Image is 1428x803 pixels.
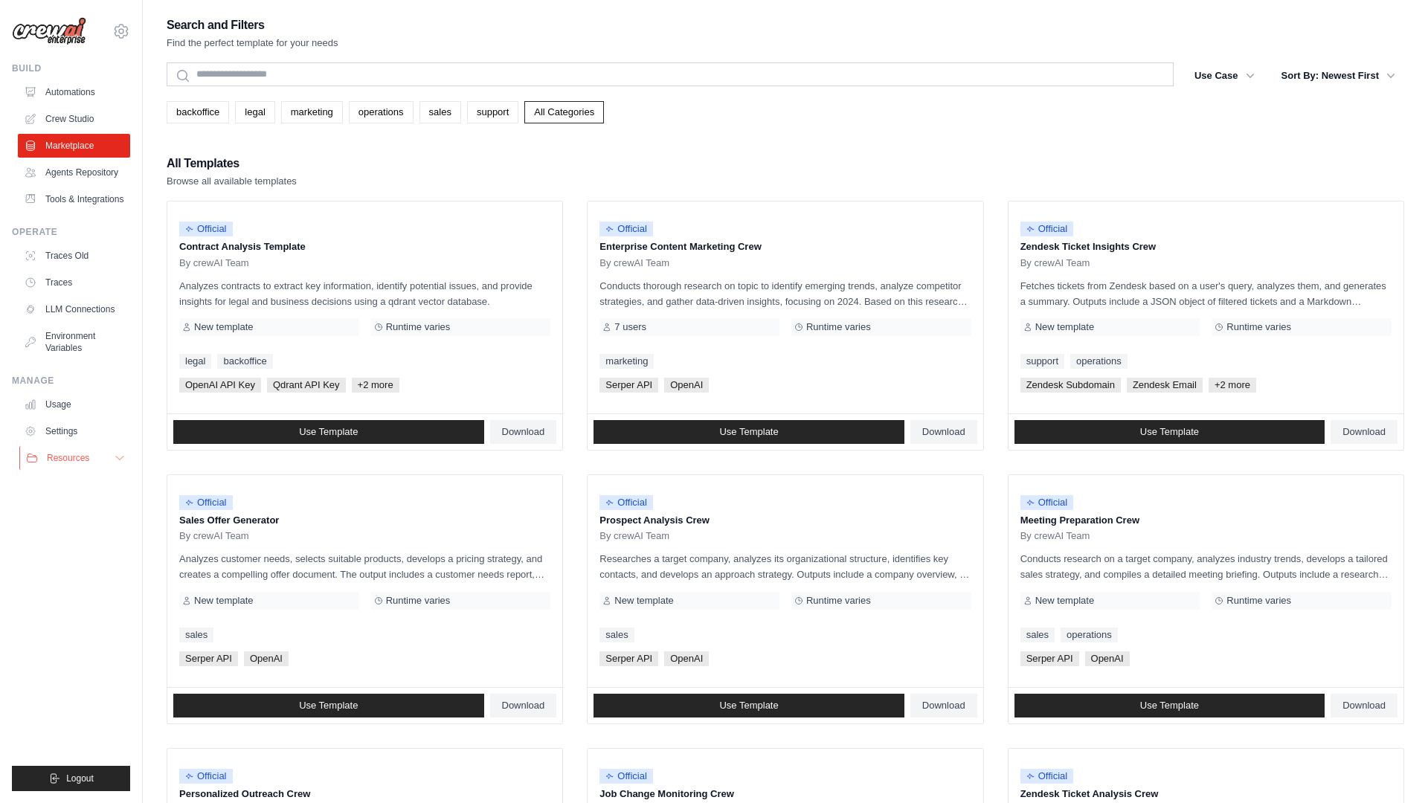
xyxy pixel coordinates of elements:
[599,530,669,542] span: By crewAI Team
[18,297,130,321] a: LLM Connections
[179,769,233,784] span: Official
[12,17,86,45] img: Logo
[235,101,274,123] a: legal
[12,226,130,238] div: Operate
[1035,595,1094,607] span: New template
[167,101,229,123] a: backoffice
[386,321,451,333] span: Runtime varies
[490,694,557,717] a: Download
[66,773,94,784] span: Logout
[1140,426,1199,438] span: Use Template
[1020,239,1392,254] p: Zendesk Ticket Insights Crew
[1342,426,1386,438] span: Download
[599,787,971,802] p: Job Change Monitoring Crew
[922,700,965,712] span: Download
[167,36,338,51] p: Find the perfect template for your needs
[502,426,545,438] span: Download
[1020,530,1090,542] span: By crewAI Team
[1226,595,1291,607] span: Runtime varies
[490,420,557,444] a: Download
[467,101,518,123] a: support
[18,419,130,443] a: Settings
[179,278,550,309] p: Analyzes contracts to extract key information, identify potential issues, and provide insights fo...
[614,595,673,607] span: New template
[18,107,130,131] a: Crew Studio
[1020,787,1392,802] p: Zendesk Ticket Analysis Crew
[179,239,550,254] p: Contract Analysis Template
[352,378,399,393] span: +2 more
[179,651,238,666] span: Serper API
[806,321,871,333] span: Runtime varies
[179,257,249,269] span: By crewAI Team
[1226,321,1291,333] span: Runtime varies
[179,628,213,642] a: sales
[173,420,484,444] a: Use Template
[910,420,977,444] a: Download
[179,787,550,802] p: Personalized Outreach Crew
[1273,62,1404,89] button: Sort By: Newest First
[179,222,233,236] span: Official
[1331,694,1398,717] a: Download
[179,551,550,582] p: Analyzes customer needs, selects suitable products, develops a pricing strategy, and creates a co...
[18,271,130,294] a: Traces
[18,161,130,184] a: Agents Repository
[664,651,709,666] span: OpenAI
[1127,378,1203,393] span: Zendesk Email
[349,101,414,123] a: operations
[599,278,971,309] p: Conducts thorough research on topic to identify emerging trends, analyze competitor strategies, a...
[1140,700,1199,712] span: Use Template
[173,694,484,717] a: Use Template
[1014,420,1325,444] a: Use Template
[179,495,233,510] span: Official
[599,769,653,784] span: Official
[1020,495,1074,510] span: Official
[217,354,272,369] a: backoffice
[599,222,653,236] span: Official
[1020,651,1079,666] span: Serper API
[806,595,871,607] span: Runtime varies
[281,101,343,123] a: marketing
[12,375,130,387] div: Manage
[194,595,253,607] span: New template
[922,426,965,438] span: Download
[299,426,358,438] span: Use Template
[524,101,604,123] a: All Categories
[599,551,971,582] p: Researches a target company, analyzes its organizational structure, identifies key contacts, and ...
[910,694,977,717] a: Download
[18,393,130,416] a: Usage
[1020,769,1074,784] span: Official
[167,15,338,36] h2: Search and Filters
[18,324,130,360] a: Environment Variables
[194,321,253,333] span: New template
[664,378,709,393] span: OpenAI
[502,700,545,712] span: Download
[599,378,658,393] span: Serper API
[719,426,778,438] span: Use Template
[1209,378,1256,393] span: +2 more
[599,628,634,642] a: sales
[179,378,261,393] span: OpenAI API Key
[599,651,658,666] span: Serper API
[47,452,89,464] span: Resources
[167,153,297,174] h2: All Templates
[179,354,211,369] a: legal
[1342,700,1386,712] span: Download
[1020,551,1392,582] p: Conducts research on a target company, analyzes industry trends, develops a tailored sales strate...
[419,101,461,123] a: sales
[299,700,358,712] span: Use Template
[599,495,653,510] span: Official
[1014,694,1325,717] a: Use Template
[179,513,550,528] p: Sales Offer Generator
[599,354,654,369] a: marketing
[1035,321,1094,333] span: New template
[267,378,346,393] span: Qdrant API Key
[1085,651,1130,666] span: OpenAI
[386,595,451,607] span: Runtime varies
[1020,354,1064,369] a: support
[12,62,130,74] div: Build
[599,239,971,254] p: Enterprise Content Marketing Crew
[244,651,289,666] span: OpenAI
[167,174,297,189] p: Browse all available templates
[1070,354,1128,369] a: operations
[594,694,904,717] a: Use Template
